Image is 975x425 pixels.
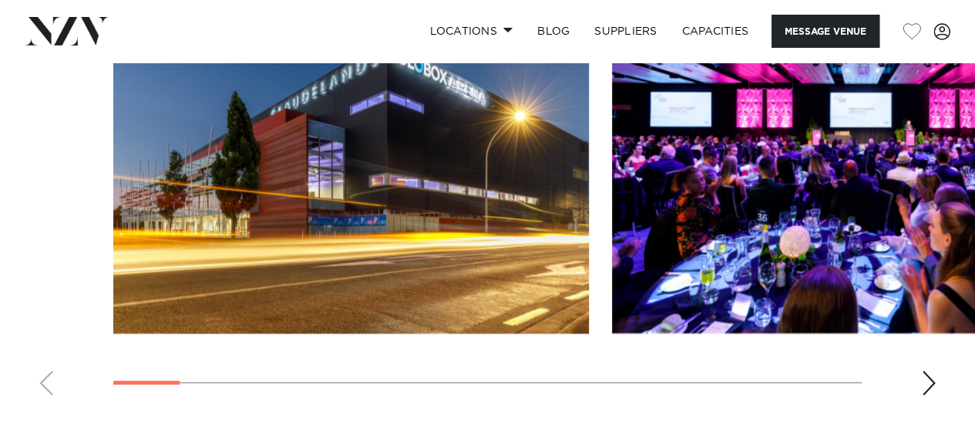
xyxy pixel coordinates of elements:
[525,15,582,48] a: BLOG
[25,17,109,45] img: nzv-logo.png
[772,15,879,48] button: Message Venue
[670,15,762,48] a: Capacities
[417,15,525,48] a: Locations
[582,15,669,48] a: SUPPLIERS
